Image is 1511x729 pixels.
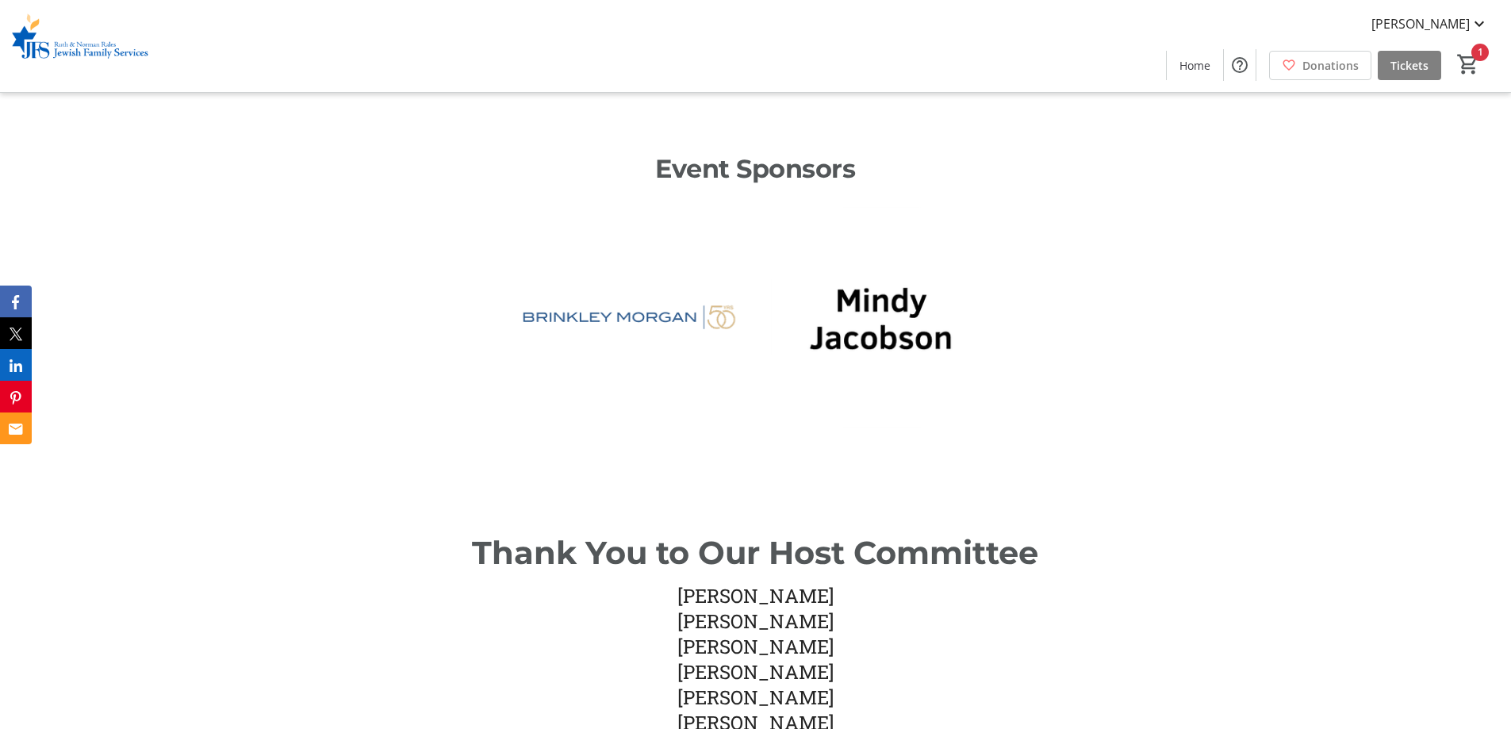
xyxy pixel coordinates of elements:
[677,659,834,685] span: [PERSON_NAME]
[677,608,834,634] span: [PERSON_NAME]
[1378,51,1441,80] a: Tickets
[1167,51,1223,80] a: Home
[1302,57,1359,74] span: Donations
[1179,57,1210,74] span: Home
[677,634,834,659] span: [PERSON_NAME]
[1390,57,1429,74] span: Tickets
[10,6,151,86] img: Ruth & Norman Rales Jewish Family Services's Logo
[261,529,1249,577] p: Thank You to Our Host Committee
[261,150,1249,188] p: Event Sponsors
[1454,50,1482,79] button: Cart
[513,201,746,433] img: logo
[1224,49,1256,81] button: Help
[677,583,834,608] span: [PERSON_NAME]
[1371,14,1470,33] span: [PERSON_NAME]
[1359,11,1501,36] button: [PERSON_NAME]
[765,201,997,433] img: logo
[677,685,834,710] span: [PERSON_NAME]
[1269,51,1371,80] a: Donations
